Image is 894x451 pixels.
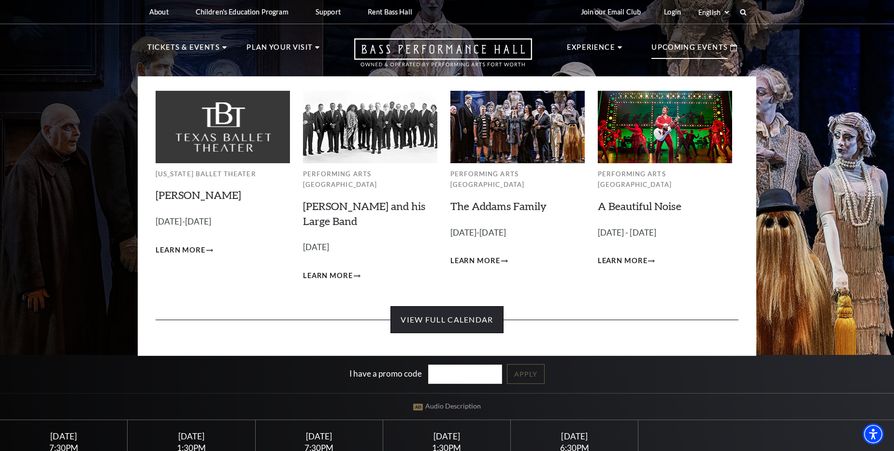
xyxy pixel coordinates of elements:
[450,226,585,240] p: [DATE]-[DATE]
[156,91,290,163] img: Texas Ballet Theater
[349,368,422,378] label: I have a promo code
[303,270,360,282] a: Learn More Lyle Lovett and his Large Band
[598,255,648,267] span: Learn More
[319,38,567,76] a: Open this option
[598,226,732,240] p: [DATE] - [DATE]
[156,244,205,256] span: Learn More
[368,8,412,16] p: Rent Bass Hall
[598,169,732,190] p: Performing Arts [GEOGRAPHIC_DATA]
[246,42,313,59] p: Plan Your Visit
[156,188,241,201] a: [PERSON_NAME]
[598,91,732,163] img: Performing Arts Fort Worth
[567,42,615,59] p: Experience
[303,240,437,254] p: [DATE]
[156,215,290,229] p: [DATE]-[DATE]
[395,431,499,441] div: [DATE]
[390,306,503,333] a: View Full Calendar
[316,8,341,16] p: Support
[149,8,169,16] p: About
[450,91,585,163] img: Performing Arts Fort Worth
[450,199,547,212] a: The Addams Family
[522,431,627,441] div: [DATE]
[696,8,731,17] select: Select:
[303,169,437,190] p: Performing Arts [GEOGRAPHIC_DATA]
[12,431,116,441] div: [DATE]
[303,199,425,227] a: [PERSON_NAME] and his Large Band
[450,255,500,267] span: Learn More
[450,169,585,190] p: Performing Arts [GEOGRAPHIC_DATA]
[267,431,371,441] div: [DATE]
[156,169,290,180] p: [US_STATE] Ballet Theater
[598,199,681,212] a: A Beautiful Noise
[139,431,244,441] div: [DATE]
[156,244,213,256] a: Learn More Peter Pan
[598,255,655,267] a: Learn More A Beautiful Noise
[863,423,884,445] div: Accessibility Menu
[303,91,437,163] img: Performing Arts Fort Worth
[196,8,288,16] p: Children's Education Program
[450,255,508,267] a: Learn More The Addams Family
[651,42,728,59] p: Upcoming Events
[147,42,220,59] p: Tickets & Events
[303,270,353,282] span: Learn More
